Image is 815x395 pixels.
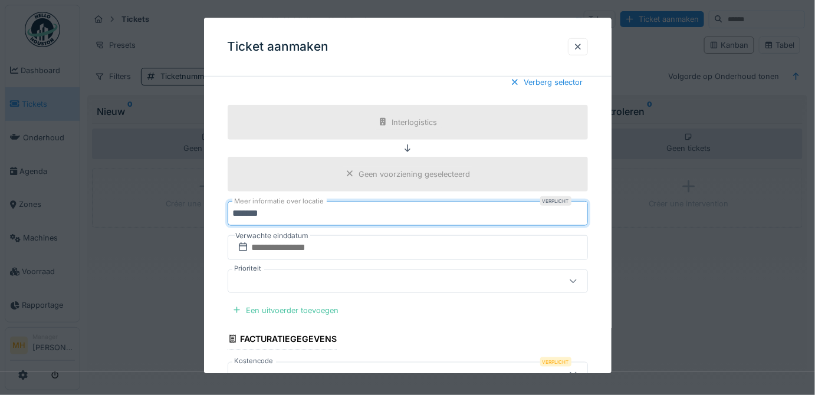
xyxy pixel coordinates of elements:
label: Kostencode [232,356,276,366]
label: Meer informatie over locatie [232,196,327,206]
label: Verwachte einddatum [235,229,310,242]
div: Interlogistics [392,117,438,128]
div: Verberg selector [505,75,588,91]
div: Geen voorziening geselecteerd [359,169,471,180]
label: Prioriteit [232,264,264,274]
h3: Ticket aanmaken [228,39,329,54]
div: Facturatiegegevens [228,330,337,350]
div: Een uitvoerder toevoegen [228,302,344,318]
div: Verplicht [540,357,571,367]
div: Verplicht [540,196,571,206]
